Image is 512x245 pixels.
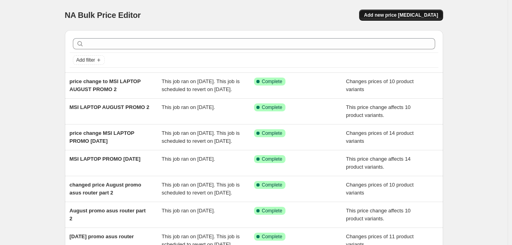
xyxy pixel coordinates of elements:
span: This job ran on [DATE]. This job is scheduled to revert on [DATE]. [162,78,240,92]
span: This job ran on [DATE]. This job is scheduled to revert on [DATE]. [162,182,240,196]
span: MSI LAPTOP PROMO [DATE] [70,156,141,162]
span: August promo asus router part 2 [70,208,146,222]
span: Complete [262,78,282,85]
span: This price change affects 14 product variants. [346,156,410,170]
span: This job ran on [DATE]. [162,104,215,110]
span: This job ran on [DATE]. [162,208,215,214]
span: Complete [262,104,282,111]
span: price change MSI LAPTOP PROMO [DATE] [70,130,135,144]
span: Add new price [MEDICAL_DATA] [364,12,438,18]
span: NA Bulk Price Editor [65,11,141,19]
span: Complete [262,208,282,214]
button: Add new price [MEDICAL_DATA] [359,10,443,21]
span: Complete [262,156,282,162]
span: Complete [262,130,282,136]
span: This job ran on [DATE]. [162,156,215,162]
span: Complete [262,182,282,188]
span: Changes prices of 10 product variants [346,78,414,92]
span: Complete [262,233,282,240]
span: changed price August promo asus router part 2 [70,182,141,196]
span: This job ran on [DATE]. This job is scheduled to revert on [DATE]. [162,130,240,144]
span: Changes prices of 10 product variants [346,182,414,196]
span: Changes prices of 14 product variants [346,130,414,144]
span: MSI LAPTOP AUGUST PROMO 2 [70,104,150,110]
span: This price change affects 10 product variants. [346,104,410,118]
span: This price change affects 10 product variants. [346,208,410,222]
button: Add filter [73,55,105,65]
span: [DATE] promo asus router [70,233,134,239]
span: price change to MSI LAPTOP AUGUST PROMO 2 [70,78,141,92]
span: Add filter [76,57,95,63]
